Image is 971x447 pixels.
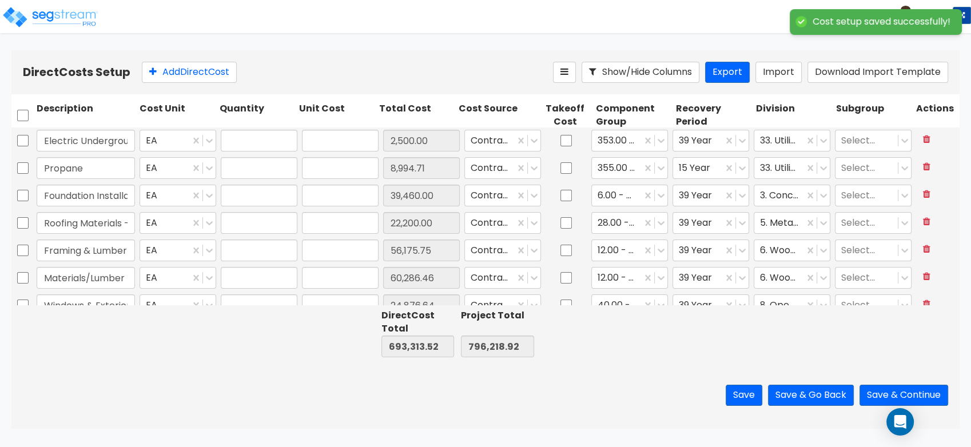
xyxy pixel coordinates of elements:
button: Save [726,385,762,406]
div: Takeoff Cost [536,100,594,131]
div: EA [140,157,216,179]
div: EA [140,267,216,289]
div: Subgroup [834,100,914,131]
div: 353.00 - SITE INCOMING ELECTRICAL [591,130,668,151]
div: 12.00 - WOOD & PLASTICS [591,240,668,261]
div: 39 Year [672,130,749,151]
div: 5. Metals [754,212,830,234]
div: 39 Year [672,185,749,206]
img: logo_pro_r.png [2,6,99,29]
div: Contractor Cost [464,157,541,179]
div: Contractor Cost [464,240,541,261]
div: 8. Openings [754,294,830,316]
div: 12.00 - WOOD & PLASTICS [591,267,668,289]
div: Direct Cost Total [381,309,455,336]
div: EA [140,212,216,234]
div: Description [34,100,137,131]
button: Delete Row [916,267,937,287]
div: Recovery Period [674,100,754,131]
div: Open Intercom Messenger [886,408,914,436]
div: EA [140,130,216,151]
button: Delete Row [916,240,937,260]
div: Component Group [594,100,674,131]
button: Reorder Items [553,62,576,83]
div: 6.00 - BLDG FOUNDATIONS [591,185,668,206]
div: Total Cost [377,100,457,131]
div: 6. Wood, Plastics and Composites [754,267,830,289]
button: Delete Row [916,212,937,232]
button: AddDirectCost [142,62,237,83]
div: 33. Utilities [754,130,830,151]
div: 3. Concrete [754,185,830,206]
div: 15 Year [672,157,749,179]
b: Direct Costs Setup [23,64,130,80]
button: Delete Row [916,294,937,314]
div: 6. Wood, Plastics and Composites [754,240,830,261]
div: Division [754,100,834,131]
div: Contractor Cost [464,267,541,289]
div: EA [140,240,216,261]
button: Delete Row [916,157,937,177]
button: Save & Go Back [768,385,854,406]
div: Cost setup saved successfully! [813,16,950,28]
div: 39 Year [672,240,749,261]
button: Delete Row [916,130,937,150]
div: EA [140,294,216,316]
div: 33. Utilities [754,157,830,179]
div: 39 Year [672,212,749,234]
button: Delete Row [916,185,937,205]
button: Export [705,62,750,83]
button: Show/Hide Columns [582,62,699,83]
div: Contractor Cost [464,130,541,151]
button: Import [755,62,802,83]
div: Actions [914,100,960,131]
div: Cost Source [456,100,536,131]
div: EA [140,185,216,206]
div: 40.00 - DOORS & WINDOWS [591,294,668,316]
div: 355.00 - SITE SEPTIC SYSTEMS [591,157,668,179]
div: Unit Cost [297,100,377,131]
div: Quantity [217,100,297,131]
div: Project Total [461,309,534,322]
div: 39 Year [672,267,749,289]
div: Cost Unit [137,100,217,131]
button: Download Import Template [807,62,948,83]
button: Save & Continue [859,385,948,406]
div: Contractor Cost [464,212,541,234]
div: 28.00 - GABLED METAL ROOF STRUCTURE [591,212,668,234]
div: 39 Year [672,294,749,316]
div: Contractor Cost [464,294,541,316]
div: Contractor Cost [464,185,541,206]
img: avatar.png [896,6,916,26]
